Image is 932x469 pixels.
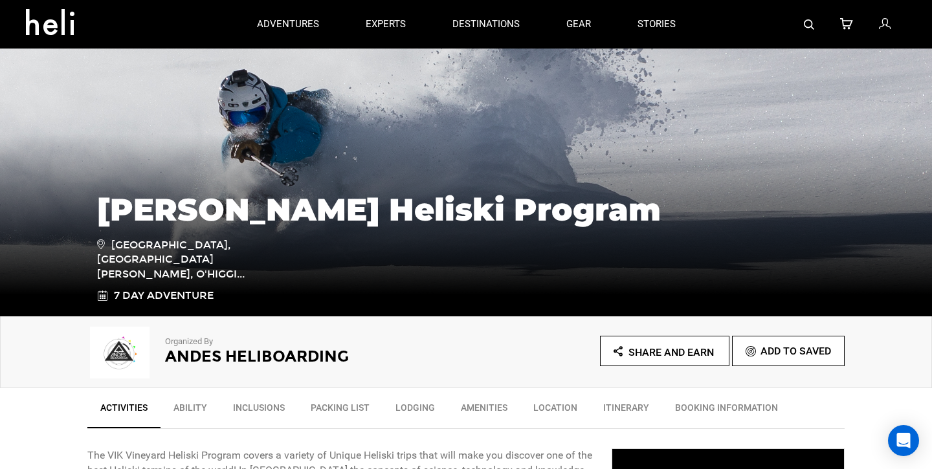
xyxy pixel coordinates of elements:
[87,395,161,428] a: Activities
[590,395,662,427] a: Itinerary
[161,395,220,427] a: Ability
[888,425,919,456] div: Open Intercom Messenger
[760,345,831,357] span: Add To Saved
[662,395,791,427] a: BOOKING INFORMATION
[804,19,814,30] img: search-bar-icon.svg
[165,336,430,348] p: Organized By
[220,395,298,427] a: Inclusions
[114,289,214,303] span: 7 Day Adventure
[87,327,152,378] img: img_c431877edc821bcc903041a4fc284794.png
[97,192,835,227] h1: [PERSON_NAME] Heliski Program
[257,17,319,31] p: adventures
[165,348,430,365] h2: Andes Heliboarding
[520,395,590,427] a: Location
[366,17,406,31] p: experts
[452,17,520,31] p: destinations
[628,346,714,358] span: Share and Earn
[298,395,383,427] a: Packing List
[448,395,520,427] a: Amenities
[97,237,282,283] span: [GEOGRAPHIC_DATA], [GEOGRAPHIC_DATA][PERSON_NAME], O'Higgi...
[383,395,448,427] a: Lodging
